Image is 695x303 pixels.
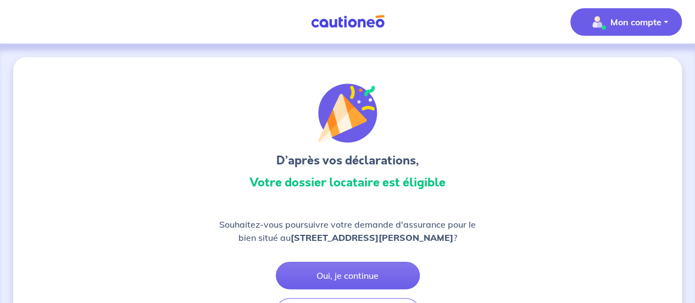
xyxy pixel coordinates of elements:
[291,232,453,243] strong: [STREET_ADDRESS][PERSON_NAME]
[276,262,420,289] button: Oui, je continue
[318,84,377,143] img: illu_congratulation.svg
[216,174,480,191] h3: Votre dossier locataire est éligible
[307,15,389,29] img: Cautioneo
[216,152,480,169] h3: D’après vos déclarations,
[610,15,661,29] p: Mon compte
[588,13,606,31] img: illu_account_valid_menu.svg
[570,8,682,36] button: illu_account_valid_menu.svgMon compte
[216,218,480,244] p: Souhaitez-vous poursuivre votre demande d'assurance pour le bien situé au ?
